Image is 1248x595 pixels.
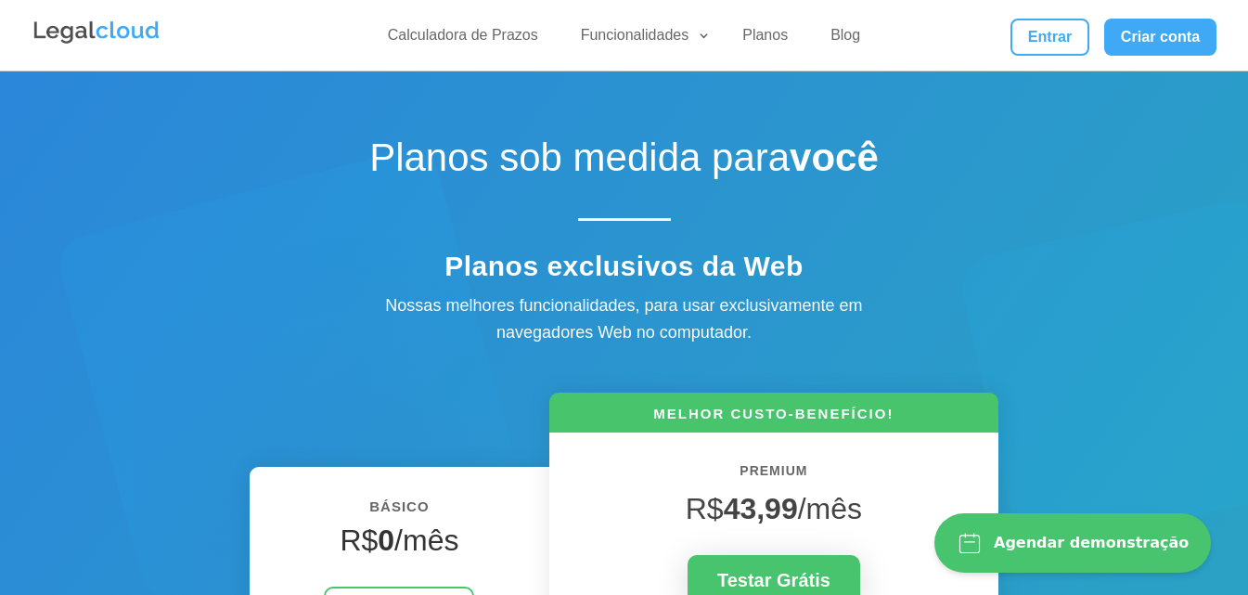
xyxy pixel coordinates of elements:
a: Blog [819,26,871,53]
strong: você [790,136,879,179]
h6: PREMIUM [577,460,971,492]
h4: Planos exclusivos da Web [300,250,949,292]
a: Logo da Legalcloud [32,33,161,49]
span: R$ /mês [686,492,862,525]
div: Nossas melhores funcionalidades, para usar exclusivamente em navegadores Web no computador. [346,292,903,346]
h4: R$ /mês [277,523,521,567]
h6: MELHOR CUSTO-BENEFÍCIO! [549,404,998,433]
a: Entrar [1010,19,1088,56]
strong: 43,99 [724,492,798,525]
a: Planos [731,26,799,53]
h6: BÁSICO [277,495,521,528]
a: Calculadora de Prazos [377,26,549,53]
img: Legalcloud Logo [32,19,161,46]
a: Funcionalidades [570,26,712,53]
a: Criar conta [1104,19,1217,56]
h1: Planos sob medida para [300,135,949,190]
strong: 0 [378,524,394,557]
